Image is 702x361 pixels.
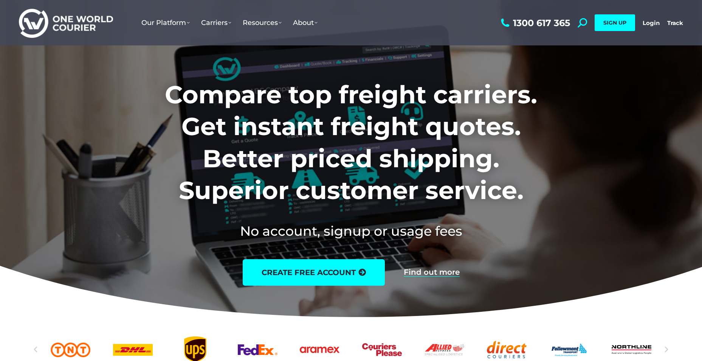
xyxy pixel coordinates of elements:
a: Carriers [195,11,237,34]
span: Our Platform [141,19,190,27]
a: Resources [237,11,287,34]
a: SIGN UP [595,14,635,31]
a: Track [667,19,683,26]
a: 1300 617 365 [499,18,570,28]
span: Carriers [201,19,231,27]
a: Login [643,19,660,26]
a: Find out more [404,268,460,277]
a: Our Platform [136,11,195,34]
span: SIGN UP [603,19,626,26]
a: About [287,11,323,34]
img: One World Courier [19,8,113,38]
span: About [293,19,318,27]
h2: No account, signup or usage fees [115,222,587,240]
a: create free account [243,259,385,286]
span: Resources [243,19,282,27]
h1: Compare top freight carriers. Get instant freight quotes. Better priced shipping. Superior custom... [115,79,587,207]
